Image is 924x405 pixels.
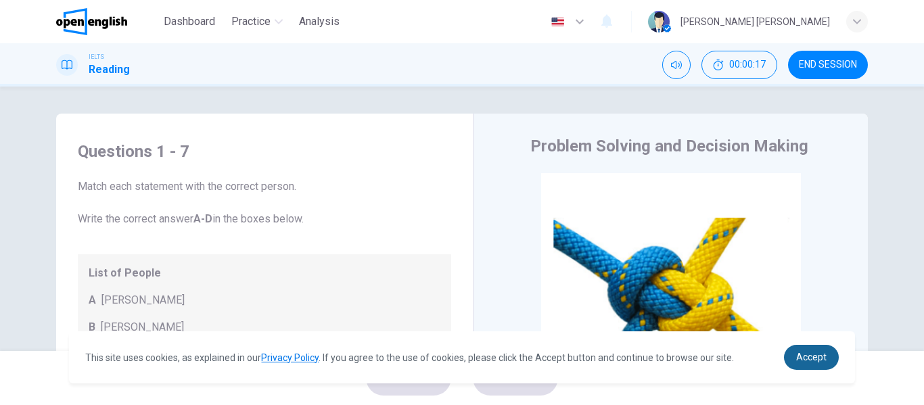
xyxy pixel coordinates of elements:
span: This site uses cookies, as explained in our . If you agree to the use of cookies, please click th... [85,352,734,363]
a: OpenEnglish logo [56,8,158,35]
button: Practice [226,9,288,34]
b: A-D [193,212,212,225]
div: Hide [701,51,777,79]
img: Profile picture [648,11,670,32]
a: dismiss cookie message [784,345,839,370]
img: en [549,17,566,27]
span: Dashboard [164,14,215,30]
span: Match each statement with the correct person. Write the correct answer in the boxes below. [78,178,451,227]
span: 00:00:17 [729,59,766,70]
div: Mute [662,51,691,79]
button: Analysis [294,9,345,34]
button: 00:00:17 [701,51,777,79]
img: OpenEnglish logo [56,8,127,35]
span: [PERSON_NAME] [101,319,184,335]
span: [PERSON_NAME] [101,292,185,308]
span: IELTS [89,52,104,62]
button: END SESSION [788,51,868,79]
h1: Reading [89,62,130,78]
span: Practice [231,14,271,30]
span: List of People [89,265,440,281]
div: [PERSON_NAME] [PERSON_NAME] [680,14,830,30]
h4: Questions 1 - 7 [78,141,451,162]
a: Privacy Policy [261,352,319,363]
span: B [89,319,95,335]
div: cookieconsent [69,331,854,383]
h4: Problem Solving and Decision Making [530,135,808,157]
span: A [89,292,96,308]
span: Analysis [299,14,340,30]
span: Accept [796,352,827,362]
span: END SESSION [799,59,857,70]
button: Dashboard [158,9,221,34]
